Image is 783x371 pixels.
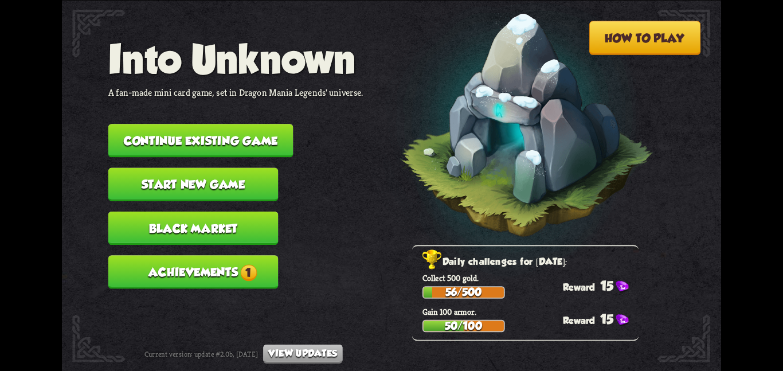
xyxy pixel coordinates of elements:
div: Current version: update #2.0b, [DATE] [144,344,343,363]
p: Gain 100 armor. [422,306,639,317]
p: A fan-made mini card game, set in Dragon Mania Legends' universe. [108,86,363,98]
div: 56/500 [424,287,504,298]
button: View updates [263,344,342,363]
button: Black Market [108,211,279,244]
div: 15 [563,311,639,326]
div: 15 [563,278,639,293]
span: 1 [240,264,257,281]
img: Golden_Trophy_Icon.png [422,249,443,270]
div: 50/100 [424,321,504,331]
h1: Into Unknown [108,36,363,81]
button: Continue existing game [108,124,293,157]
p: Collect 500 gold. [422,272,639,283]
button: How to play [589,21,701,54]
button: Start new game [108,167,279,201]
h2: Daily challenges for [DATE]: [422,253,639,270]
button: Achievements1 [108,255,279,288]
